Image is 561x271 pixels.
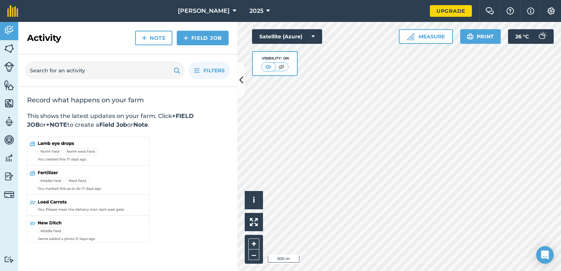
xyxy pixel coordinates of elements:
img: Two speech bubbles overlapping with the left bubble in the forefront [485,7,494,15]
img: svg+xml;base64,PD94bWwgdmVyc2lvbj0iMS4wIiBlbmNvZGluZz0idXRmLTgiPz4KPCEtLSBHZW5lcmF0b3I6IEFkb2JlIE... [4,153,14,164]
img: svg+xml;base64,PHN2ZyB4bWxucz0iaHR0cDovL3d3dy53My5vcmcvMjAwMC9zdmciIHdpZHRoPSIxOSIgaGVpZ2h0PSIyNC... [467,32,474,41]
a: Field Job [177,31,229,45]
img: svg+xml;base64,PD94bWwgdmVyc2lvbj0iMS4wIiBlbmNvZGluZz0idXRmLTgiPz4KPCEtLSBHZW5lcmF0b3I6IEFkb2JlIE... [535,29,549,44]
img: svg+xml;base64,PD94bWwgdmVyc2lvbj0iMS4wIiBlbmNvZGluZz0idXRmLTgiPz4KPCEtLSBHZW5lcmF0b3I6IEFkb2JlIE... [4,171,14,182]
button: Print [460,29,501,44]
img: svg+xml;base64,PHN2ZyB4bWxucz0iaHR0cDovL3d3dy53My5vcmcvMjAwMC9zdmciIHdpZHRoPSIxNyIgaGVpZ2h0PSIxNy... [527,7,534,15]
img: A cog icon [547,7,556,15]
img: svg+xml;base64,PHN2ZyB4bWxucz0iaHR0cDovL3d3dy53My5vcmcvMjAwMC9zdmciIHdpZHRoPSIxOSIgaGVpZ2h0PSIyNC... [173,66,180,75]
img: svg+xml;base64,PD94bWwgdmVyc2lvbj0iMS4wIiBlbmNvZGluZz0idXRmLTgiPz4KPCEtLSBHZW5lcmF0b3I6IEFkb2JlIE... [4,62,14,72]
span: Filters [203,66,225,75]
img: svg+xml;base64,PD94bWwgdmVyc2lvbj0iMS4wIiBlbmNvZGluZz0idXRmLTgiPz4KPCEtLSBHZW5lcmF0b3I6IEFkb2JlIE... [4,190,14,200]
img: svg+xml;base64,PD94bWwgdmVyc2lvbj0iMS4wIiBlbmNvZGluZz0idXRmLTgiPz4KPCEtLSBHZW5lcmF0b3I6IEFkb2JlIE... [4,134,14,145]
span: i [253,195,255,205]
img: Ruler icon [407,33,414,40]
img: svg+xml;base64,PHN2ZyB4bWxucz0iaHR0cDovL3d3dy53My5vcmcvMjAwMC9zdmciIHdpZHRoPSI1MCIgaGVpZ2h0PSI0MC... [264,63,273,70]
a: Note [135,31,172,45]
input: Search for an activity [26,62,185,79]
p: This shows the latest updates on your farm. Click or to create a or . [27,112,229,129]
span: 26 ° C [515,29,529,44]
img: A question mark icon [506,7,515,15]
img: svg+xml;base64,PHN2ZyB4bWxucz0iaHR0cDovL3d3dy53My5vcmcvMjAwMC9zdmciIHdpZHRoPSI1NiIgaGVpZ2h0PSI2MC... [4,43,14,54]
img: svg+xml;base64,PD94bWwgdmVyc2lvbj0iMS4wIiBlbmNvZGluZz0idXRmLTgiPz4KPCEtLSBHZW5lcmF0b3I6IEFkb2JlIE... [4,256,14,263]
img: svg+xml;base64,PD94bWwgdmVyc2lvbj0iMS4wIiBlbmNvZGluZz0idXRmLTgiPz4KPCEtLSBHZW5lcmF0b3I6IEFkb2JlIE... [4,116,14,127]
strong: +NOTE [46,121,67,128]
button: Measure [399,29,453,44]
img: svg+xml;base64,PHN2ZyB4bWxucz0iaHR0cDovL3d3dy53My5vcmcvMjAwMC9zdmciIHdpZHRoPSI1NiIgaGVpZ2h0PSI2MC... [4,98,14,109]
img: svg+xml;base64,PHN2ZyB4bWxucz0iaHR0cDovL3d3dy53My5vcmcvMjAwMC9zdmciIHdpZHRoPSI1MCIgaGVpZ2h0PSI0MC... [277,63,286,70]
button: 26 °C [508,29,554,44]
img: svg+xml;base64,PHN2ZyB4bWxucz0iaHR0cDovL3d3dy53My5vcmcvMjAwMC9zdmciIHdpZHRoPSIxNCIgaGVpZ2h0PSIyNC... [142,34,147,42]
div: Open Intercom Messenger [536,246,554,264]
a: Upgrade [430,5,472,17]
button: – [248,249,259,260]
button: Satellite (Azure) [252,29,322,44]
h2: Activity [27,32,61,44]
div: Visibility: On [261,56,289,61]
img: fieldmargin Logo [7,5,18,17]
button: Filters [188,62,230,79]
button: + [248,238,259,249]
button: i [245,191,263,209]
img: svg+xml;base64,PHN2ZyB4bWxucz0iaHR0cDovL3d3dy53My5vcmcvMjAwMC9zdmciIHdpZHRoPSI1NiIgaGVpZ2h0PSI2MC... [4,80,14,91]
span: 2025 [249,7,263,15]
h2: Record what happens on your farm [27,96,229,104]
span: [PERSON_NAME] [178,7,230,15]
img: svg+xml;base64,PHN2ZyB4bWxucz0iaHR0cDovL3d3dy53My5vcmcvMjAwMC9zdmciIHdpZHRoPSIxNCIgaGVpZ2h0PSIyNC... [183,34,188,42]
strong: Note [133,121,148,128]
img: svg+xml;base64,PD94bWwgdmVyc2lvbj0iMS4wIiBlbmNvZGluZz0idXRmLTgiPz4KPCEtLSBHZW5lcmF0b3I6IEFkb2JlIE... [4,25,14,36]
img: Four arrows, one pointing top left, one top right, one bottom right and the last bottom left [250,218,258,226]
strong: Field Job [99,121,127,128]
